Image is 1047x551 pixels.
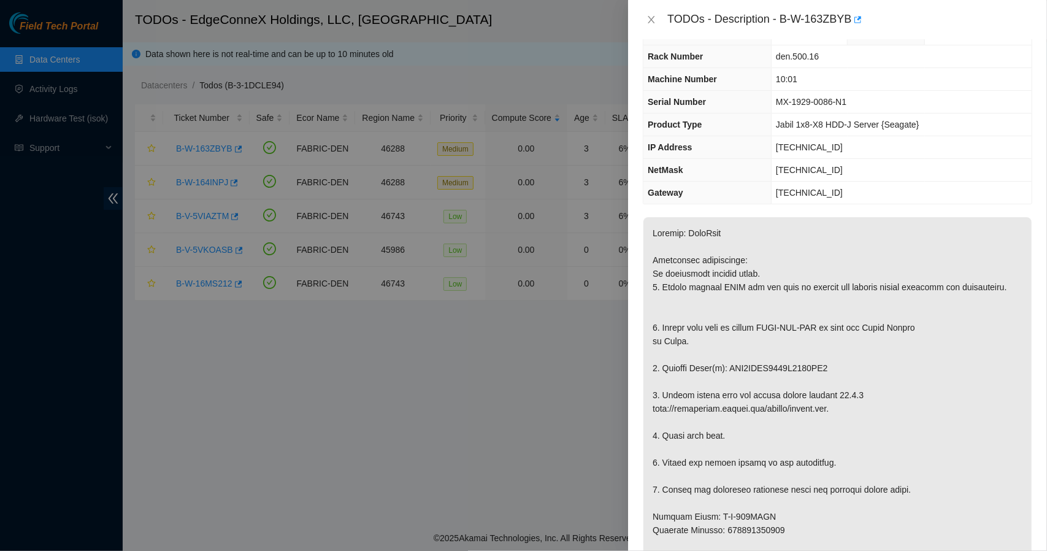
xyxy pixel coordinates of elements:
span: den.500.16 [776,52,819,61]
span: MX-1929-0086-N1 [776,97,846,107]
div: TODOs - Description - B-W-163ZBYB [667,10,1032,29]
span: Machine Number [648,74,717,84]
span: Jabil 1x8-X8 HDD-J Server {Seagate} [776,120,919,129]
span: IP Address [648,142,692,152]
span: Rack Number [648,52,703,61]
button: Close [643,14,660,26]
span: Gateway [648,188,683,198]
span: [TECHNICAL_ID] [776,165,843,175]
span: NetMask [648,165,683,175]
span: 10:01 [776,74,797,84]
span: close [646,15,656,25]
span: [TECHNICAL_ID] [776,188,843,198]
span: [TECHNICAL_ID] [776,142,843,152]
span: Product Type [648,120,702,129]
span: Serial Number [648,97,706,107]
